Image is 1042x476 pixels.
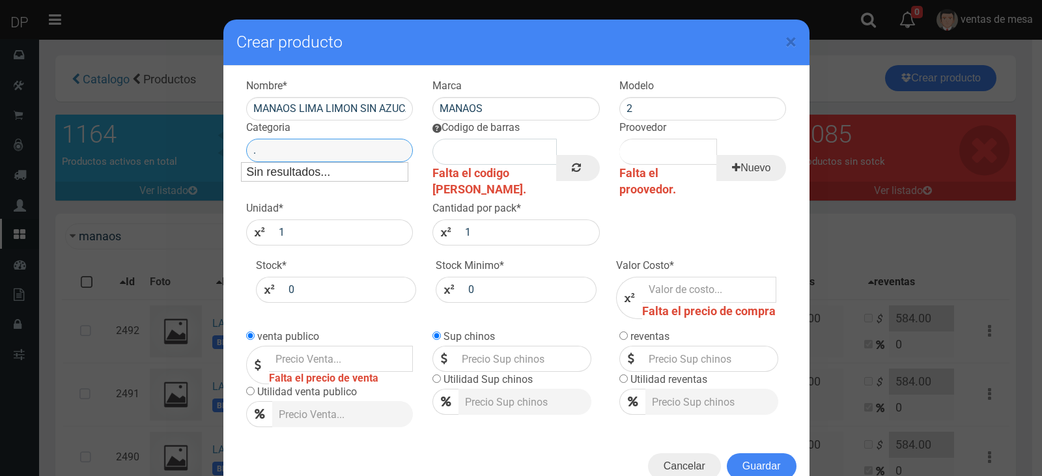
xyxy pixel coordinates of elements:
label: Sup chinos [444,330,495,343]
input: El modelo... [619,97,787,120]
input: Precio Sup chinos [458,389,591,415]
label: Proovedor [619,120,666,135]
label: Categoria [246,120,290,135]
span: Falta el precio de venta [269,372,378,384]
span: Falta el precio de compra [642,304,776,318]
input: 1 [272,219,414,245]
label: Nombre [246,79,287,94]
label: Utilidad Sup chinos [444,373,533,385]
input: La Categoria... [246,139,414,162]
input: Precio Venta... [272,401,414,427]
label: reventas [630,330,669,343]
span: Falta el proovedor. [619,166,676,197]
input: Stock minimo... [462,277,597,303]
button: Close [785,31,796,52]
label: Unidad [246,201,283,216]
label: Cantidad por pack [432,201,521,216]
input: Precio Venta... [269,346,414,372]
input: Stock [282,277,417,303]
label: Stock [256,259,287,273]
input: La marca... [432,97,600,120]
input: Valor de costo... [642,277,777,303]
span: Falta el codigo [PERSON_NAME]. [432,166,526,197]
label: Marca [432,79,462,94]
label: Stock Minimo [436,259,504,273]
input: 1 [458,219,600,245]
label: Valor Costo [616,259,674,273]
label: Codigo de barras [432,120,520,135]
input: Precio Sup chinos [455,346,591,372]
label: Utilidad venta publico [257,385,357,398]
input: Escribe el nombre del producto... [246,97,414,120]
div: Sin resultados... [242,163,408,181]
a: Nuevo [716,155,786,181]
input: Precio Sup chinos [645,389,778,415]
h4: Crear producto [236,33,796,52]
span: × [785,29,796,54]
label: Modelo [619,79,654,94]
label: Utilidad reventas [630,373,707,385]
label: venta publico [257,330,319,343]
input: Precio Sup chinos [642,346,778,372]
